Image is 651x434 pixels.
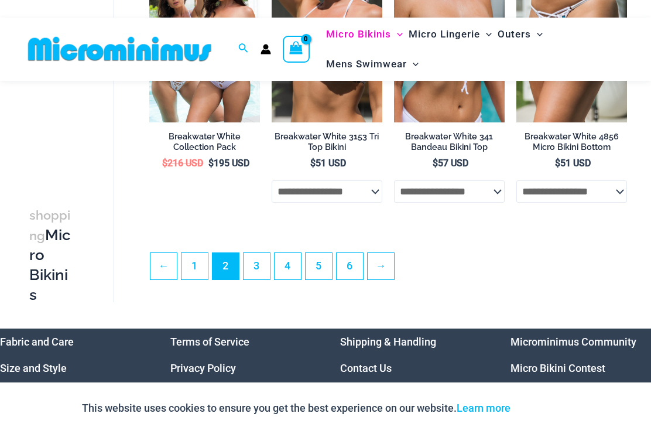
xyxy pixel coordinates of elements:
[306,253,332,279] a: Page 5
[310,158,346,169] bdi: 51 USD
[409,19,480,49] span: Micro Lingerie
[149,131,260,158] a: Breakwater White Collection Pack
[340,362,392,374] a: Contact Us
[368,253,394,279] a: →
[516,131,627,153] h2: Breakwater White 4856 Micro Bikini Bottom
[170,362,236,374] a: Privacy Policy
[170,336,249,348] a: Terms of Service
[394,131,505,158] a: Breakwater White 341 Bandeau Bikini Top
[326,49,407,79] span: Mens Swimwear
[433,158,438,169] span: $
[433,158,468,169] bdi: 57 USD
[261,44,271,54] a: Account icon link
[519,394,569,422] button: Accept
[340,336,436,348] a: Shipping & Handling
[391,19,403,49] span: Menu Toggle
[407,49,419,79] span: Menu Toggle
[150,253,177,279] a: ←
[323,49,422,79] a: Mens SwimwearMenu ToggleMenu Toggle
[272,131,382,158] a: Breakwater White 3153 Tri Top Bikini
[170,329,311,408] nav: Menu
[531,19,543,49] span: Menu Toggle
[283,36,310,63] a: View Shopping Cart, empty
[29,208,70,243] span: shopping
[340,329,481,408] aside: Footer Widget 3
[29,205,73,305] h3: Micro Bikinis
[326,19,391,49] span: Micro Bikinis
[555,158,560,169] span: $
[516,131,627,158] a: Breakwater White 4856 Micro Bikini Bottom
[208,158,214,169] span: $
[238,42,249,56] a: Search icon link
[323,19,406,49] a: Micro BikinisMenu ToggleMenu Toggle
[510,362,605,374] a: Micro Bikini Contest
[82,399,510,417] p: This website uses cookies to ensure you get the best experience on our website.
[321,18,628,81] nav: Site Navigation
[457,402,510,414] a: Learn more
[498,19,531,49] span: Outers
[149,131,260,153] h2: Breakwater White Collection Pack
[272,131,382,153] h2: Breakwater White 3153 Tri Top Bikini
[555,158,591,169] bdi: 51 USD
[406,19,495,49] a: Micro LingerieMenu ToggleMenu Toggle
[275,253,301,279] a: Page 4
[181,253,208,279] a: Page 1
[510,336,636,348] a: Microminimus Community
[337,253,363,279] a: Page 6
[495,19,546,49] a: OutersMenu ToggleMenu Toggle
[213,253,239,279] span: Page 2
[310,158,316,169] span: $
[340,329,481,408] nav: Menu
[162,158,167,169] span: $
[149,252,627,286] nav: Product Pagination
[244,253,270,279] a: Page 3
[208,158,249,169] bdi: 195 USD
[170,329,311,408] aside: Footer Widget 2
[23,36,216,62] img: MM SHOP LOGO FLAT
[162,158,203,169] bdi: 216 USD
[480,19,492,49] span: Menu Toggle
[394,131,505,153] h2: Breakwater White 341 Bandeau Bikini Top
